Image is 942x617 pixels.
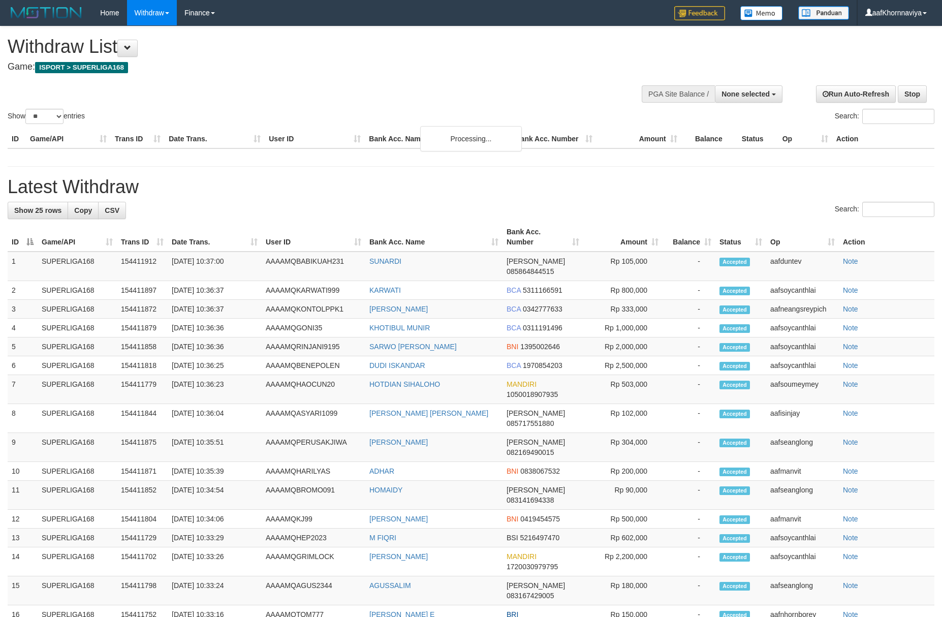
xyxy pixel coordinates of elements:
[766,319,839,337] td: aafsoycanthlai
[719,305,750,314] span: Accepted
[117,281,168,300] td: 154411897
[663,319,715,337] td: -
[38,337,117,356] td: SUPERLIGA168
[719,410,750,418] span: Accepted
[8,576,38,605] td: 15
[165,130,265,148] th: Date Trans.
[507,448,554,456] span: Copy 082169490015 to clipboard
[369,286,401,294] a: KARWATI
[507,305,521,313] span: BCA
[766,433,839,462] td: aafseanglong
[663,300,715,319] td: -
[262,404,365,433] td: AAAAMQASYARI1099
[369,343,457,351] a: SARWO [PERSON_NAME]
[766,281,839,300] td: aafsoycanthlai
[262,319,365,337] td: AAAAMQGONI35
[719,343,750,352] span: Accepted
[520,467,560,475] span: Copy 0838067532 to clipboard
[507,380,537,388] span: MANDIRI
[523,361,562,369] span: Copy 1970854203 to clipboard
[262,481,365,510] td: AAAAMQBROMO091
[168,356,262,375] td: [DATE] 10:36:25
[663,356,715,375] td: -
[843,486,858,494] a: Note
[507,496,554,504] span: Copy 083141694338 to clipboard
[507,563,558,571] span: Copy 1720030979795 to clipboard
[117,375,168,404] td: 154411779
[507,257,565,265] span: [PERSON_NAME]
[681,130,738,148] th: Balance
[168,252,262,281] td: [DATE] 10:37:00
[262,300,365,319] td: AAAAMQKONTOLPPK1
[369,486,402,494] a: HOMAIDY
[111,130,165,148] th: Trans ID
[8,510,38,529] td: 12
[38,300,117,319] td: SUPERLIGA168
[520,343,560,351] span: Copy 1395002646 to clipboard
[507,419,554,427] span: Copy 085717551880 to clipboard
[68,202,99,219] a: Copy
[583,223,663,252] th: Amount: activate to sort column ascending
[766,481,839,510] td: aafseanglong
[843,515,858,523] a: Note
[369,515,428,523] a: [PERSON_NAME]
[507,324,521,332] span: BCA
[262,510,365,529] td: AAAAMQKJ99
[642,85,715,103] div: PGA Site Balance /
[262,356,365,375] td: AAAAMQBENEPOLEN
[38,433,117,462] td: SUPERLIGA168
[14,206,61,214] span: Show 25 rows
[168,375,262,404] td: [DATE] 10:36:23
[583,404,663,433] td: Rp 102,000
[583,356,663,375] td: Rp 2,500,000
[583,462,663,481] td: Rp 200,000
[719,324,750,333] span: Accepted
[843,361,858,369] a: Note
[117,510,168,529] td: 154411804
[507,486,565,494] span: [PERSON_NAME]
[583,481,663,510] td: Rp 90,000
[507,390,558,398] span: Copy 1050018907935 to clipboard
[843,467,858,475] a: Note
[369,552,428,561] a: [PERSON_NAME]
[168,223,262,252] th: Date Trans.: activate to sort column ascending
[766,404,839,433] td: aafisinjay
[38,319,117,337] td: SUPERLIGA168
[766,375,839,404] td: aafsoumeymey
[507,467,518,475] span: BNI
[507,267,554,275] span: Copy 085864844515 to clipboard
[8,177,934,197] h1: Latest Withdraw
[843,286,858,294] a: Note
[8,547,38,576] td: 14
[503,223,583,252] th: Bank Acc. Number: activate to sort column ascending
[766,300,839,319] td: aafneangsreypich
[766,529,839,547] td: aafsoycanthlai
[507,534,518,542] span: BSI
[365,223,503,252] th: Bank Acc. Name: activate to sort column ascending
[168,510,262,529] td: [DATE] 10:34:06
[839,223,934,252] th: Action
[38,462,117,481] td: SUPERLIGA168
[38,281,117,300] td: SUPERLIGA168
[583,281,663,300] td: Rp 800,000
[8,462,38,481] td: 10
[8,223,38,252] th: ID: activate to sort column descending
[738,130,778,148] th: Status
[262,462,365,481] td: AAAAMQHARILYAS
[523,324,562,332] span: Copy 0311191496 to clipboard
[719,439,750,447] span: Accepted
[583,433,663,462] td: Rp 304,000
[262,223,365,252] th: User ID: activate to sort column ascending
[507,343,518,351] span: BNI
[507,592,554,600] span: Copy 083167429005 to clipboard
[262,252,365,281] td: AAAAMQBABIKUAH231
[369,380,440,388] a: HOTDIAN SIHALOHO
[8,202,68,219] a: Show 25 rows
[38,223,117,252] th: Game/API: activate to sort column ascending
[117,547,168,576] td: 154411702
[98,202,126,219] a: CSV
[262,375,365,404] td: AAAAMQHAOCUN20
[583,252,663,281] td: Rp 105,000
[117,576,168,605] td: 154411798
[117,356,168,375] td: 154411818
